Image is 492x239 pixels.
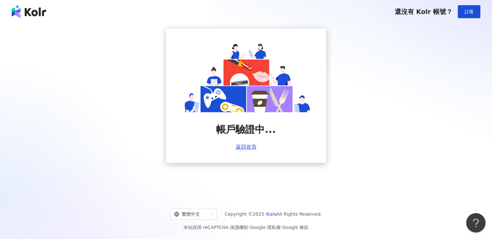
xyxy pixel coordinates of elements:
a: 返回首頁 [236,144,257,150]
span: 帳戶驗證中... [216,123,276,136]
img: account is verifying [181,41,311,112]
a: Google 條款 [282,225,309,230]
a: Google 隱私權 [250,225,281,230]
iframe: Help Scout Beacon - Open [466,213,486,233]
img: logo [12,5,46,18]
span: 本站採用 reCAPTCHA 保護機制 [183,223,309,231]
span: 註冊 [465,9,474,14]
button: 註冊 [458,5,480,18]
span: Copyright © 2025 All Rights Reserved. [224,210,322,218]
span: 還沒有 Kolr 帳號？ [394,8,453,16]
div: 繁體中文 [174,209,207,219]
span: | [248,225,250,230]
a: iKala [266,211,277,217]
span: | [281,225,282,230]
